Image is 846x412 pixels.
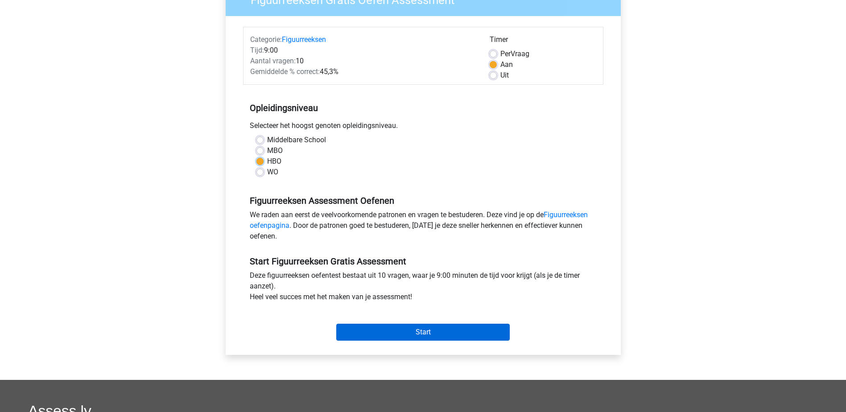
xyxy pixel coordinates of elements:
[500,70,509,81] label: Uit
[243,45,483,56] div: 9:00
[282,35,326,44] a: Figuurreeksen
[500,49,529,59] label: Vraag
[243,56,483,66] div: 10
[250,256,597,267] h5: Start Figuurreeksen Gratis Assessment
[267,156,281,167] label: HBO
[490,34,596,49] div: Timer
[336,324,510,341] input: Start
[267,145,283,156] label: MBO
[243,120,603,135] div: Selecteer het hoogst genoten opleidingsniveau.
[500,59,513,70] label: Aan
[267,167,278,177] label: WO
[250,46,264,54] span: Tijd:
[250,195,597,206] h5: Figuurreeksen Assessment Oefenen
[250,99,597,117] h5: Opleidingsniveau
[250,35,282,44] span: Categorie:
[250,67,320,76] span: Gemiddelde % correct:
[243,210,603,245] div: We raden aan eerst de veelvoorkomende patronen en vragen te bestuderen. Deze vind je op de . Door...
[250,57,296,65] span: Aantal vragen:
[243,66,483,77] div: 45,3%
[500,49,511,58] span: Per
[243,270,603,306] div: Deze figuurreeksen oefentest bestaat uit 10 vragen, waar je 9:00 minuten de tijd voor krijgt (als...
[267,135,326,145] label: Middelbare School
